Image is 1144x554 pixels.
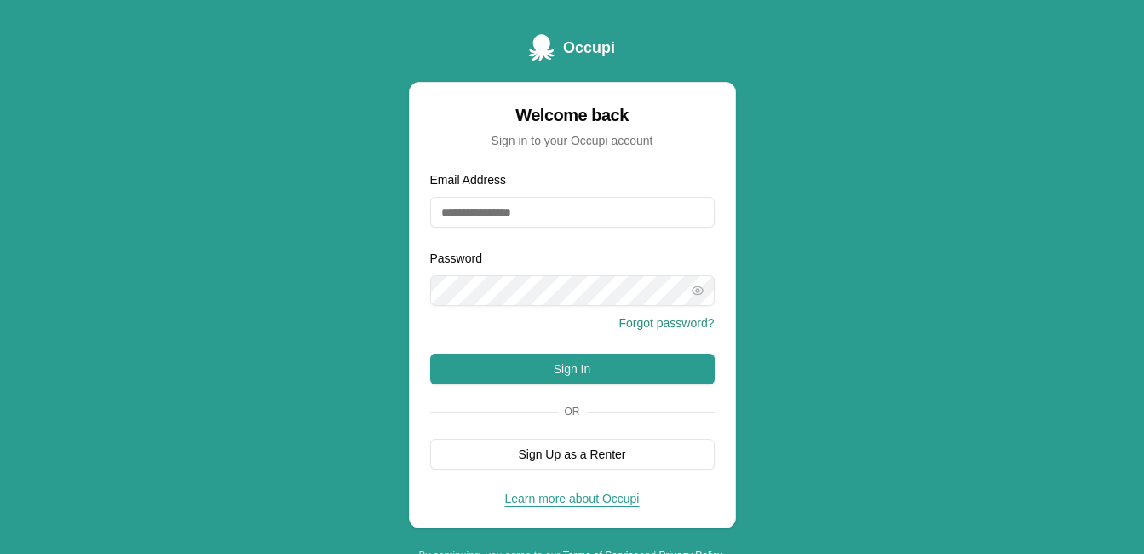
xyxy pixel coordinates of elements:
div: Sign in to your Occupi account [430,132,715,149]
a: Occupi [529,34,615,61]
label: Email Address [430,173,506,187]
a: Learn more about Occupi [505,492,640,505]
button: Forgot password? [618,315,714,332]
span: Or [558,405,587,418]
div: Welcome back [430,103,715,127]
button: Sign In [430,354,715,384]
button: Sign Up as a Renter [430,439,715,470]
span: Occupi [563,36,615,60]
label: Password [430,251,482,265]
